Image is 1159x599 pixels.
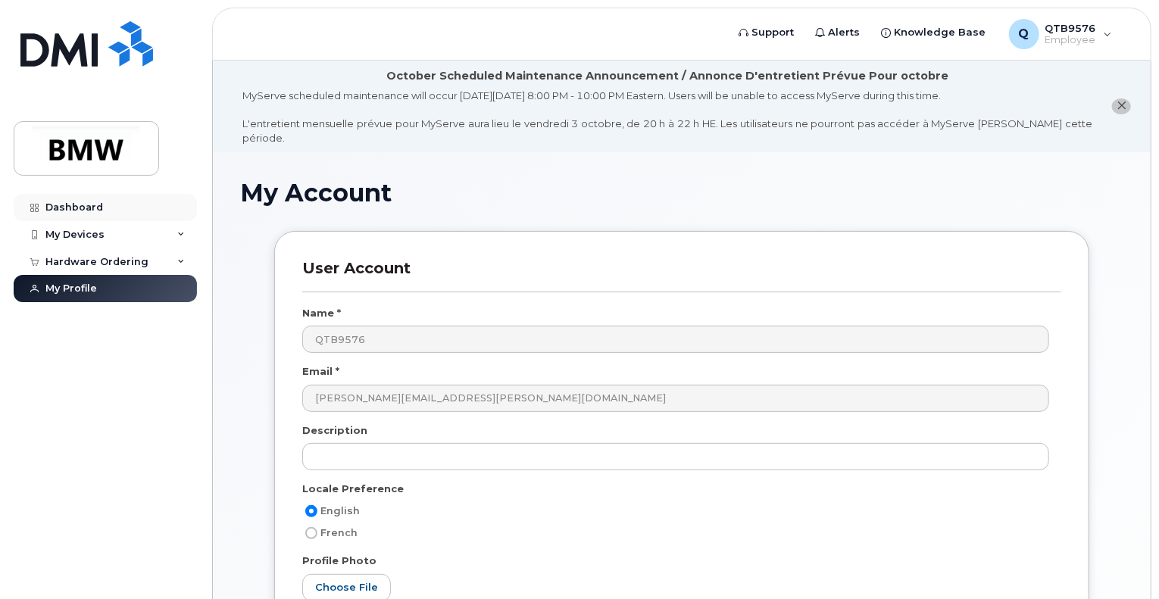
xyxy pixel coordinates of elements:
input: English [305,505,317,517]
label: Email * [302,364,339,379]
input: French [305,527,317,539]
span: English [320,505,360,516]
div: October Scheduled Maintenance Announcement / Annonce D'entretient Prévue Pour octobre [386,68,948,84]
button: close notification [1112,98,1131,114]
h1: My Account [240,179,1123,206]
label: Profile Photo [302,554,376,568]
span: French [320,527,358,538]
label: Locale Preference [302,482,404,496]
iframe: Messenger Launcher [1093,533,1148,588]
label: Name * [302,306,341,320]
label: Description [302,423,367,438]
div: MyServe scheduled maintenance will occur [DATE][DATE] 8:00 PM - 10:00 PM Eastern. Users will be u... [242,89,1092,145]
h3: User Account [302,259,1061,292]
